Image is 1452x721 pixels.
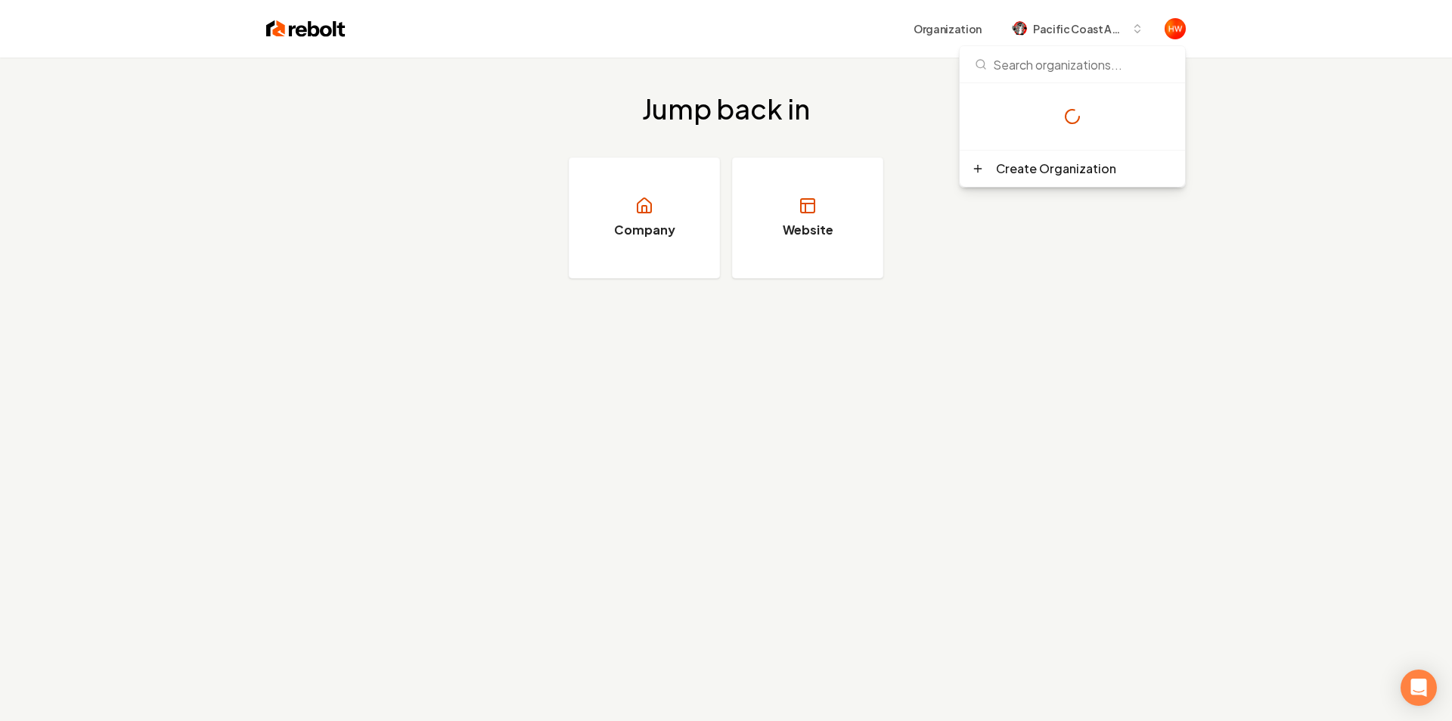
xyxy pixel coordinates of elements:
[642,94,810,124] h2: Jump back in
[904,15,991,42] button: Organization
[614,221,675,239] h3: Company
[783,221,833,239] h3: Website
[1165,18,1186,39] img: HSA Websites
[1033,21,1125,37] span: Pacific Coast Animal Control
[996,160,1116,178] div: Create Organization
[569,157,720,278] a: Company
[1012,21,1027,36] img: Pacific Coast Animal Control
[266,18,346,39] img: Rebolt Logo
[969,46,1176,82] input: Search organizations...
[732,157,883,278] a: Website
[1165,18,1186,39] button: Open user button
[1401,670,1437,706] div: Open Intercom Messenger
